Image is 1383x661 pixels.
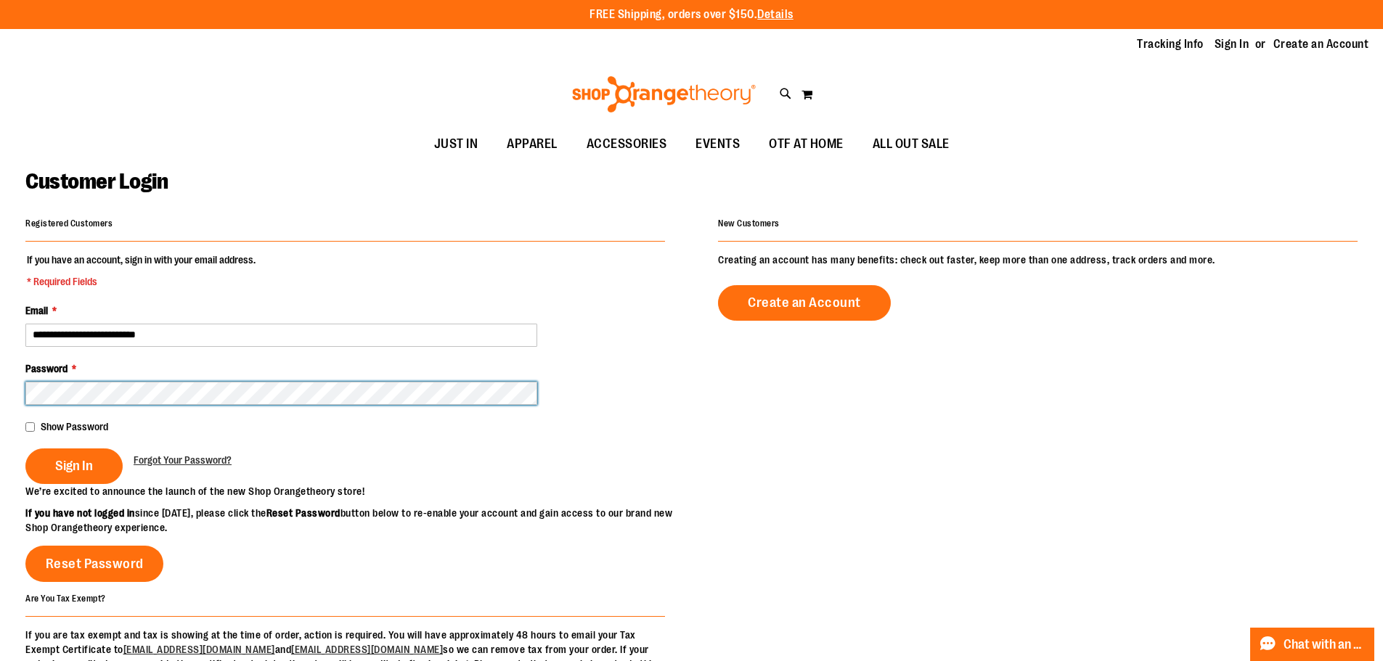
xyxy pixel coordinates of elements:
[25,218,113,229] strong: Registered Customers
[507,128,558,160] span: APPAREL
[134,454,232,466] span: Forgot Your Password?
[1273,36,1369,52] a: Create an Account
[25,448,123,484] button: Sign In
[718,218,780,229] strong: New Customers
[718,253,1358,267] p: Creating an account has many benefits: check out faster, keep more than one address, track orders...
[1250,628,1375,661] button: Chat with an Expert
[25,506,692,535] p: since [DATE], please click the button below to re-enable your account and gain access to our bran...
[46,556,144,572] span: Reset Password
[25,546,163,582] a: Reset Password
[587,128,667,160] span: ACCESSORIES
[434,128,478,160] span: JUST IN
[134,453,232,467] a: Forgot Your Password?
[25,593,106,603] strong: Are You Tax Exempt?
[25,363,68,374] span: Password
[25,484,692,498] p: We’re excited to announce the launch of the new Shop Orangetheory store!
[25,305,48,316] span: Email
[41,421,108,432] span: Show Password
[291,644,443,655] a: [EMAIL_ADDRESS][DOMAIN_NAME]
[873,128,950,160] span: ALL OUT SALE
[757,8,794,21] a: Details
[769,128,844,160] span: OTF AT HOME
[25,253,257,289] legend: If you have an account, sign in with your email address.
[570,76,758,112] img: Shop Orangetheory
[55,458,93,474] span: Sign In
[123,644,275,655] a: [EMAIL_ADDRESS][DOMAIN_NAME]
[1137,36,1204,52] a: Tracking Info
[589,7,794,23] p: FREE Shipping, orders over $150.
[695,128,740,160] span: EVENTS
[266,507,340,519] strong: Reset Password
[25,507,135,519] strong: If you have not logged in
[27,274,256,289] span: * Required Fields
[718,285,891,321] a: Create an Account
[1284,638,1366,652] span: Chat with an Expert
[25,169,168,194] span: Customer Login
[1215,36,1249,52] a: Sign In
[748,295,861,311] span: Create an Account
